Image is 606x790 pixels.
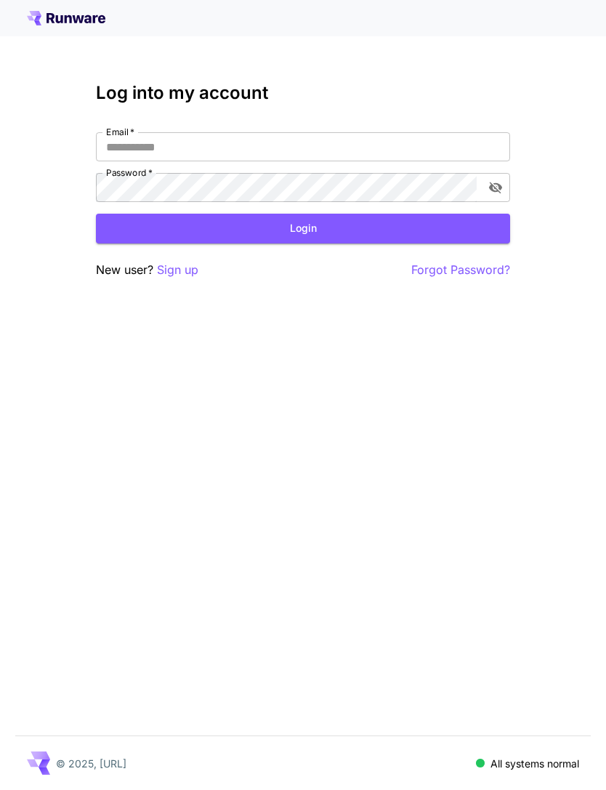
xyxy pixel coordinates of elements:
[490,756,579,771] p: All systems normal
[56,756,126,771] p: © 2025, [URL]
[96,261,198,279] p: New user?
[96,214,510,243] button: Login
[482,174,509,201] button: toggle password visibility
[106,166,153,179] label: Password
[411,261,510,279] button: Forgot Password?
[106,126,134,138] label: Email
[157,261,198,279] button: Sign up
[96,83,510,103] h3: Log into my account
